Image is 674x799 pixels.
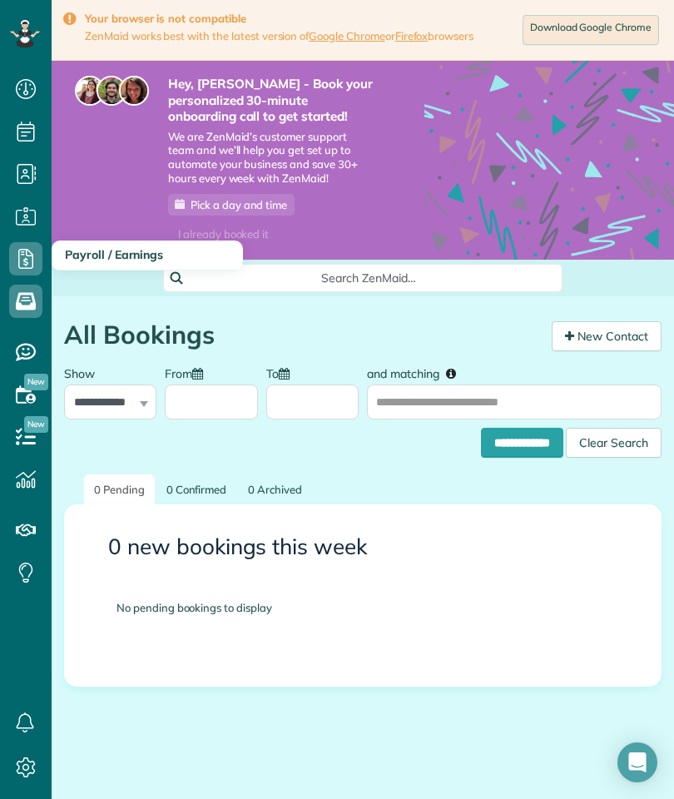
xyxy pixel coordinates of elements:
span: New [24,416,48,433]
span: New [24,374,48,390]
a: 0 Archived [238,474,312,505]
span: Payroll / Earnings [65,247,163,262]
h3: 0 new bookings this week [108,535,617,559]
a: 0 Confirmed [156,474,237,505]
label: and matching [367,357,468,388]
label: From [165,357,211,388]
a: 0 Pending [84,474,155,505]
div: No pending bookings to display [92,575,634,641]
div: I already booked it [168,224,279,245]
span: ZenMaid works best with the latest version of or browsers [85,29,473,43]
h1: All Bookings [64,321,539,349]
label: To [266,357,298,388]
img: maria-72a9807cf96188c08ef61303f053569d2e2a8a1cde33d635c8a3ac13582a053d.jpg [75,76,105,106]
img: jorge-587dff0eeaa6aab1f244e6dc62b8924c3b6ad411094392a53c71c6c4a576187d.jpg [97,76,126,106]
span: We are ZenMaid’s customer support team and we’ll help you get set up to automate your business an... [168,130,374,186]
img: michelle-19f622bdf1676172e81f8f8fba1fb50e276960ebfe0243fe18214015130c80e4.jpg [119,76,149,106]
a: New Contact [552,321,662,351]
a: Firefox [395,29,429,42]
a: Pick a day and time [168,194,295,216]
div: Open Intercom Messenger [617,742,657,782]
strong: Hey, [PERSON_NAME] - Book your personalized 30-minute onboarding call to get started! [168,76,374,125]
span: Pick a day and time [191,198,287,211]
a: Download Google Chrome [523,15,659,45]
strong: Your browser is not compatible [85,12,473,26]
a: Clear Search [566,430,662,444]
a: Google Chrome [309,29,385,42]
div: Clear Search [566,428,662,458]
